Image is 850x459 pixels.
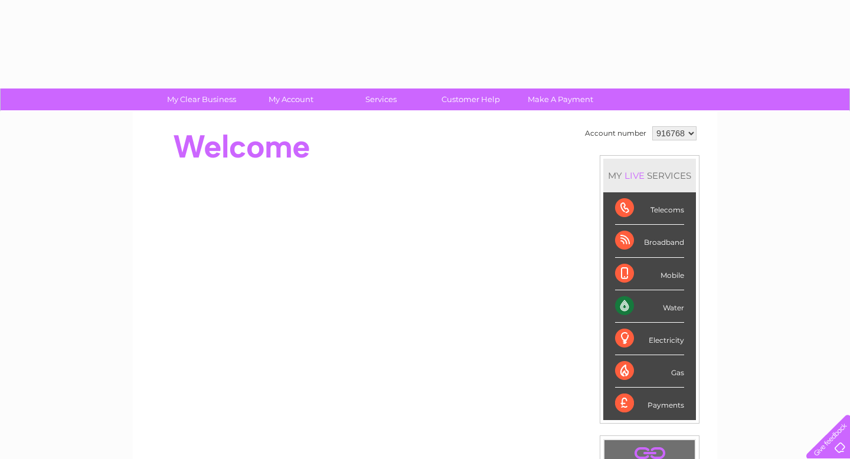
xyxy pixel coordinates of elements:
[603,159,696,192] div: MY SERVICES
[512,88,609,110] a: Make A Payment
[615,290,684,323] div: Water
[615,192,684,225] div: Telecoms
[615,323,684,355] div: Electricity
[153,88,250,110] a: My Clear Business
[243,88,340,110] a: My Account
[332,88,430,110] a: Services
[615,355,684,388] div: Gas
[582,123,649,143] td: Account number
[615,258,684,290] div: Mobile
[422,88,519,110] a: Customer Help
[615,225,684,257] div: Broadband
[615,388,684,419] div: Payments
[622,170,647,181] div: LIVE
